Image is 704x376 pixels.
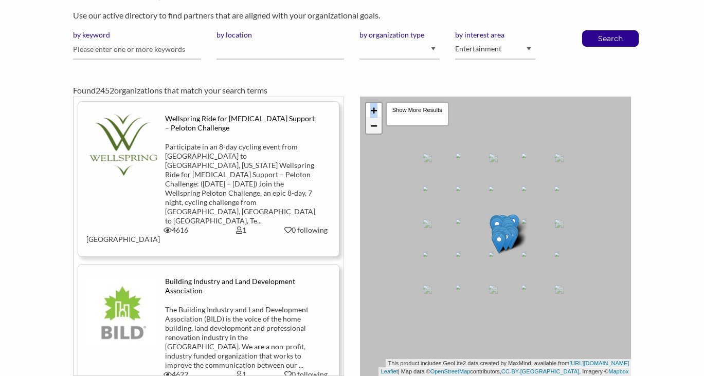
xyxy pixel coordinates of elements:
div: This product includes GeoLite2 data created by MaxMind, available from [386,359,631,368]
a: OpenStreetMap [430,368,471,374]
div: Found organizations that match your search terms [73,84,631,97]
label: by interest area [455,30,535,40]
a: Zoom out [366,118,382,134]
div: The Building Industry and Land Development Association (BILD) is the voice of the home building, ... [165,305,317,370]
input: Please enter one or more keywords [73,40,201,60]
a: Leaflet [381,368,398,374]
button: Search [593,31,627,46]
div: 0 following [281,225,331,235]
div: [GEOGRAPHIC_DATA] [79,225,143,244]
a: [URL][DOMAIN_NAME] [569,360,629,366]
a: Zoom in [366,103,382,118]
a: Wellspring Ride for [MEDICAL_DATA] Support – Peloton Challenge Participate in an 8-day cycling ev... [86,114,331,244]
div: Show More Results [386,102,449,126]
p: Use our active directory to find partners that are aligned with your organizational goals. [73,9,631,22]
div: Building Industry and Land Development Association [165,277,317,295]
div: Participate in an 8-day cycling event from [GEOGRAPHIC_DATA] to [GEOGRAPHIC_DATA], [US_STATE] Wel... [165,142,317,225]
div: | Map data © contributors, , Imagery © [378,367,631,376]
span: 2452 [96,85,114,95]
a: CC-BY-[GEOGRAPHIC_DATA] [501,368,579,374]
img: wgkeavk01u56rftp6wvv [86,114,158,176]
label: by organization type [359,30,440,40]
label: by location [216,30,345,40]
label: by keyword [73,30,201,40]
a: Mapbox [608,368,628,374]
div: Wellspring Ride for [MEDICAL_DATA] Support – Peloton Challenge [165,114,317,133]
div: 4616 [143,225,208,235]
div: 1 [209,225,274,235]
img: lwu5vhfychc1b4a1dpsu [86,277,158,348]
